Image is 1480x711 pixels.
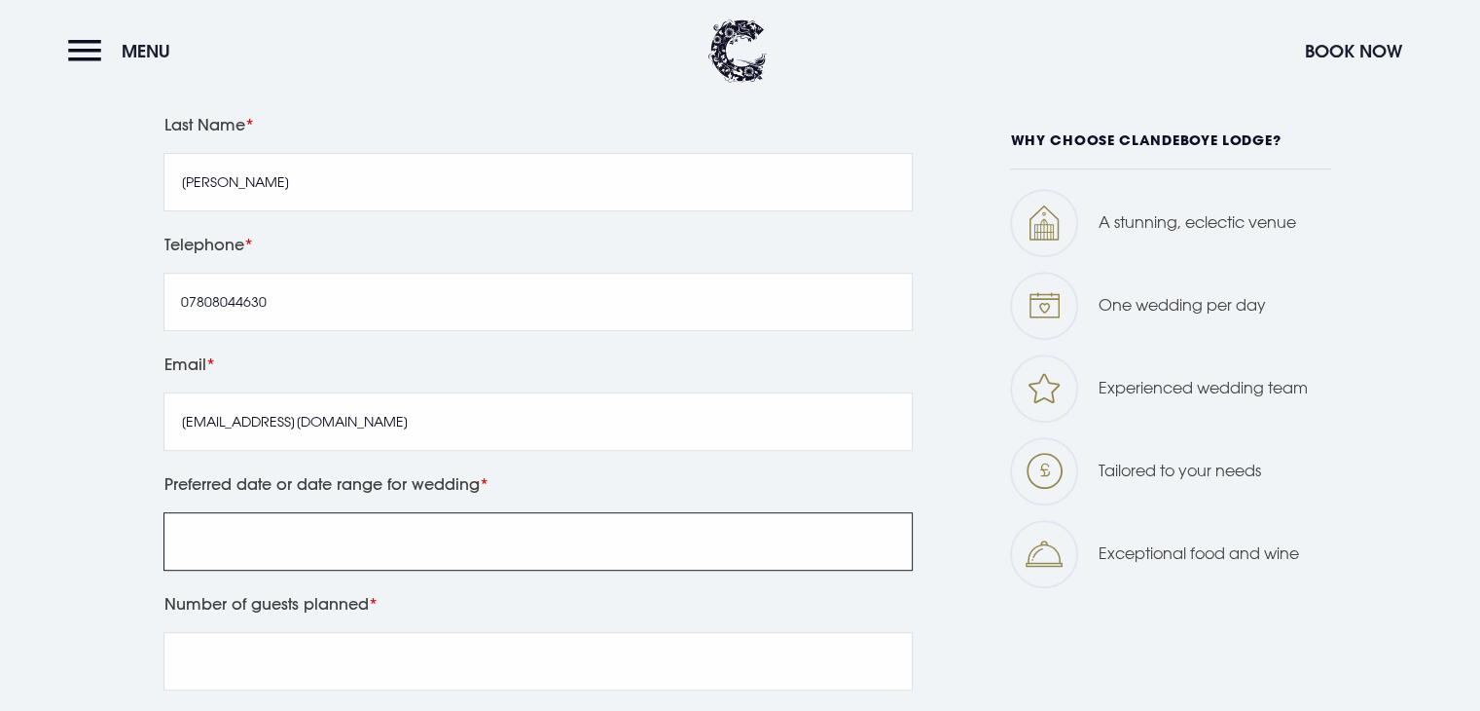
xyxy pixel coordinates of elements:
img: Clandeboye Lodge [708,19,767,83]
h6: WHY CHOOSE CLANDEBOYE LODGE? [1010,132,1331,169]
p: A stunning, eclectic venue [1098,207,1295,237]
img: Wedding one wedding icon [1029,292,1060,318]
button: Book Now [1295,30,1412,72]
label: Preferred date or date range for wedding [163,470,913,498]
img: Why icon 4 1 [1026,541,1063,568]
label: Email [163,351,913,378]
p: One wedding per day [1098,290,1265,319]
label: Telephone [163,231,913,258]
img: Wedding team icon [1028,373,1061,403]
p: Exceptional food and wine [1098,539,1298,568]
label: Number of guests planned [163,590,913,617]
img: Wedding tailored icon [1027,453,1063,489]
p: Experienced wedding team [1098,373,1307,402]
span: Menu [122,40,170,62]
p: Tailored to your needs [1098,456,1260,485]
button: Menu [68,30,180,72]
img: Wedding venue icon [1029,205,1060,241]
label: Last Name [163,111,913,138]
